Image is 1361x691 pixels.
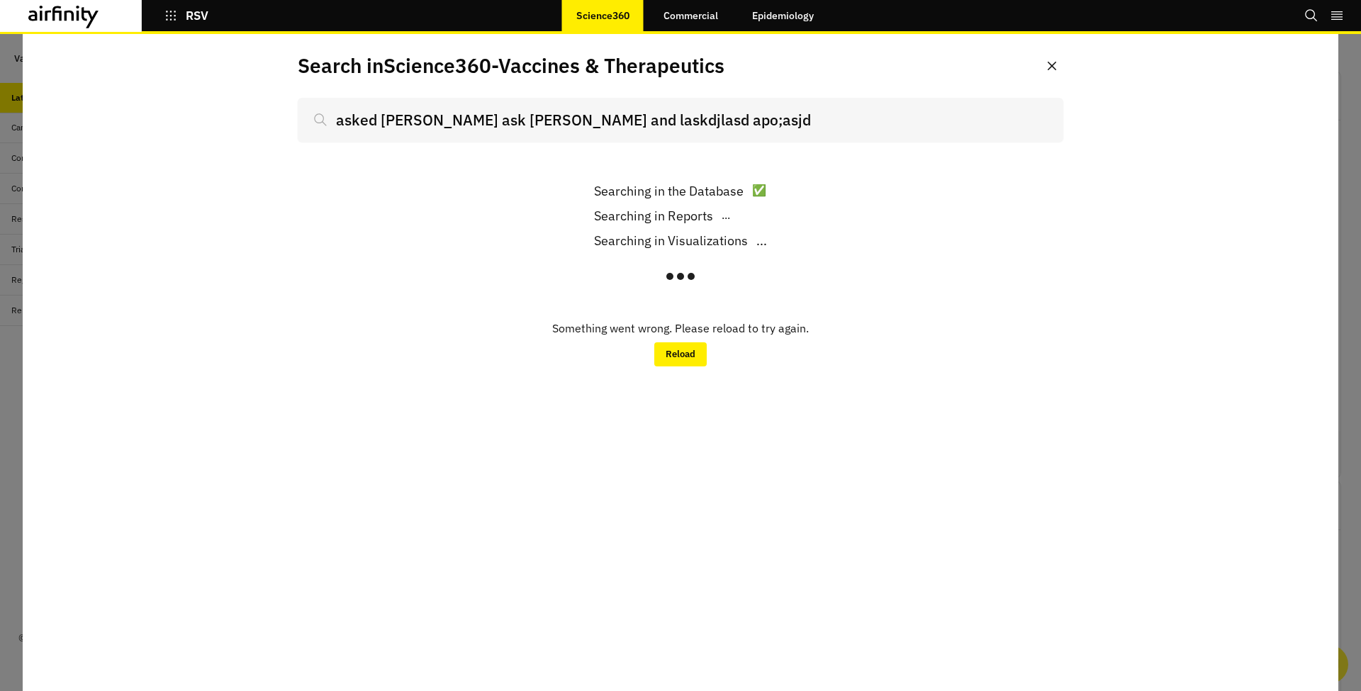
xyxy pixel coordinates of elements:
[298,51,724,81] p: Search in Science360 - Vaccines & Therapeutics
[1041,55,1063,77] button: Close
[552,320,809,337] p: Something went wrong. Please reload to try again.
[1304,4,1318,28] button: Search
[594,181,744,201] p: Searching in the Database
[298,98,1063,142] input: Search...
[576,10,629,21] p: Science360
[654,342,707,366] button: Reload
[164,4,208,28] button: RSV
[594,231,748,250] p: Searching in Visualizations
[594,206,713,225] p: Searching in Reports
[594,206,730,225] div: ...
[594,231,767,250] div: ...
[594,181,766,201] div: ✅
[186,9,208,22] p: RSV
